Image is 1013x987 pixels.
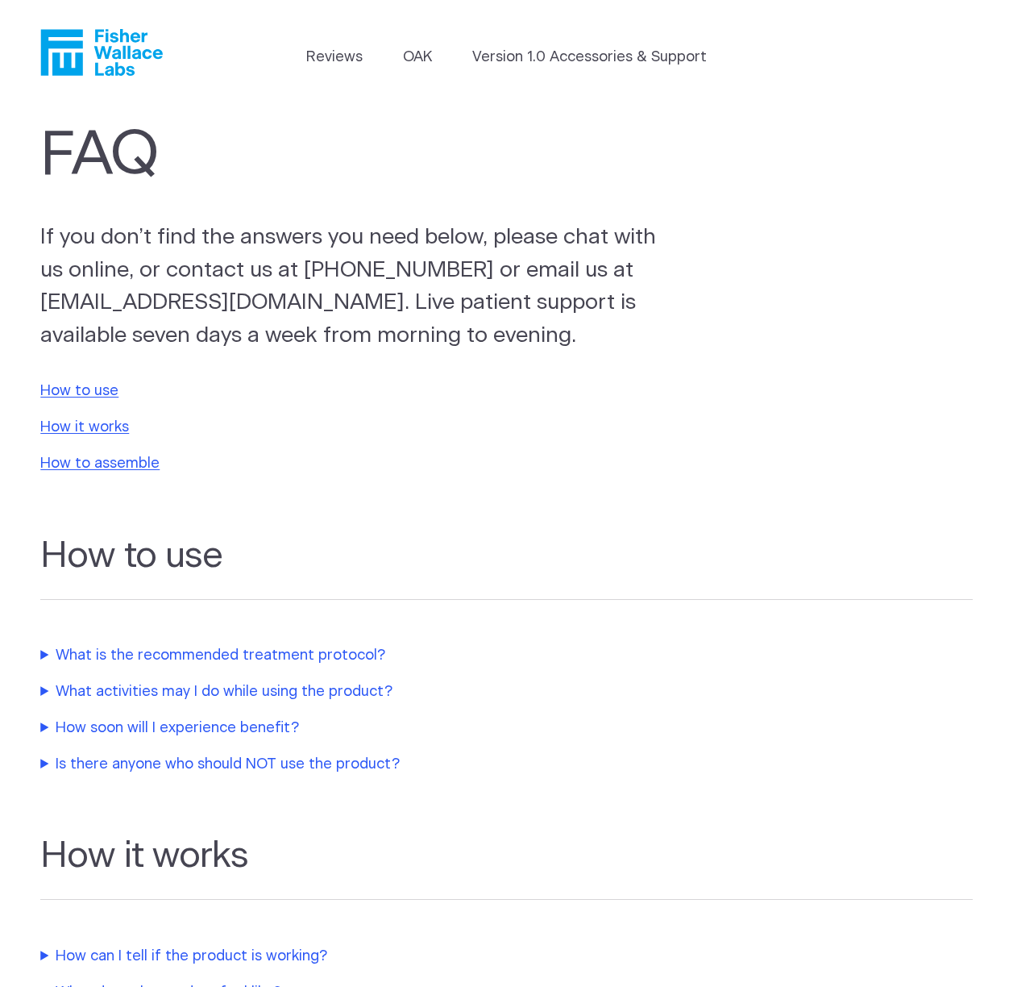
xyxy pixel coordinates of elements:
p: If you don’t find the answers you need below, please chat with us online, or contact us at [PHONE... [40,221,670,352]
a: How to assemble [40,456,160,471]
a: Fisher Wallace [40,29,163,76]
summary: How soon will I experience benefit? [40,718,717,739]
a: Reviews [306,47,363,69]
a: How to use [40,384,118,398]
h2: How it works [40,835,972,900]
a: OAK [403,47,432,69]
a: How it works [40,420,129,435]
summary: How can I tell if the product is working? [40,946,717,968]
summary: What is the recommended treatment protocol? [40,645,717,667]
h2: How to use [40,535,972,600]
h1: FAQ [40,119,685,191]
summary: What activities may I do while using the product? [40,681,717,703]
a: Version 1.0 Accessories & Support [472,47,707,69]
summary: Is there anyone who should NOT use the product? [40,754,717,776]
